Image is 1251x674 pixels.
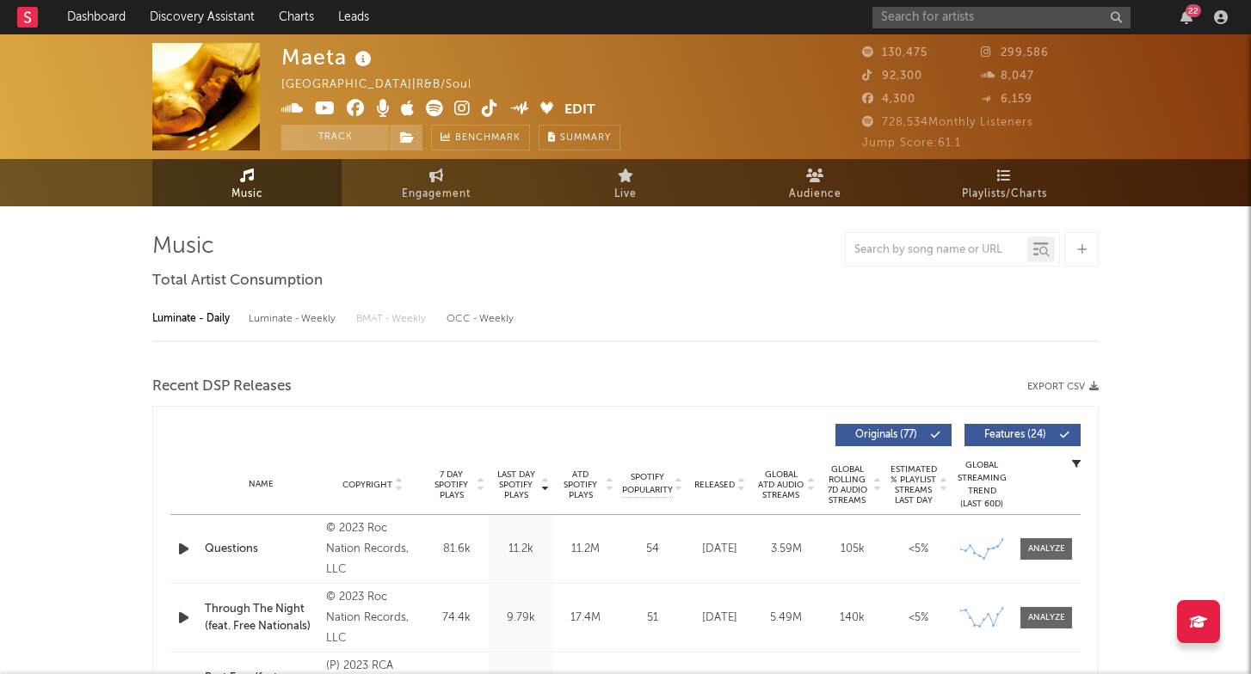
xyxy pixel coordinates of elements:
[342,159,531,206] a: Engagement
[455,128,521,149] span: Benchmark
[823,541,881,558] div: 105k
[691,541,749,558] div: [DATE]
[981,47,1049,58] span: 299,586
[560,133,611,143] span: Summary
[564,100,595,121] button: Edit
[835,424,952,446] button: Originals(77)
[326,518,420,580] div: © 2023 Roc Nation Records, LLC
[962,184,1047,205] span: Playlists/Charts
[846,243,1027,257] input: Search by song name or URL
[205,541,317,558] a: Questions
[493,541,549,558] div: 11.2k
[720,159,909,206] a: Audience
[862,138,961,149] span: Jump Score: 61.1
[431,125,530,150] a: Benchmark
[862,47,927,58] span: 130,475
[1180,10,1192,24] button: 22
[326,587,420,649] div: © 2023 Roc Nation Records, LLC
[862,117,1033,128] span: 728,534 Monthly Listeners
[493,469,539,500] span: Last Day Spotify Plays
[231,184,263,205] span: Music
[909,159,1099,206] a: Playlists/Charts
[281,75,491,95] div: [GEOGRAPHIC_DATA] | R&B/Soul
[539,125,620,150] button: Summary
[890,541,947,558] div: <5%
[847,430,926,440] span: Originals ( 77 )
[823,464,871,505] span: Global Rolling 7D Audio Streams
[981,94,1032,105] span: 6,159
[205,478,317,491] div: Name
[964,424,1081,446] button: Features(24)
[757,541,815,558] div: 3.59M
[622,471,673,497] span: Spotify Popularity
[757,469,804,500] span: Global ATD Audio Streams
[558,541,613,558] div: 11.2M
[789,184,841,205] span: Audience
[691,610,749,627] div: [DATE]
[1186,4,1201,17] div: 22
[872,7,1131,28] input: Search for artists
[428,610,484,627] div: 74.4k
[281,43,376,71] div: Maeta
[531,159,720,206] a: Live
[890,464,937,505] span: Estimated % Playlist Streams Last Day
[402,184,471,205] span: Engagement
[622,541,682,558] div: 54
[1027,382,1099,392] button: Export CSV
[249,304,339,334] div: Luminate - Weekly
[614,184,637,205] span: Live
[981,70,1034,82] span: 8,047
[281,125,389,150] button: Track
[205,601,317,634] a: Through The Night (feat. Free Nationals)
[956,459,1008,511] div: Global Streaming Trend (Last 60D)
[757,610,815,627] div: 5.49M
[428,541,484,558] div: 81.6k
[493,610,549,627] div: 9.79k
[862,70,922,82] span: 92,300
[694,480,735,490] span: Released
[976,430,1055,440] span: Features ( 24 )
[622,610,682,627] div: 51
[152,271,323,291] span: Total Artist Consumption
[152,377,292,397] span: Recent DSP Releases
[152,304,231,334] div: Luminate - Daily
[342,480,392,490] span: Copyright
[428,469,474,500] span: 7 Day Spotify Plays
[558,469,603,500] span: ATD Spotify Plays
[558,610,613,627] div: 17.4M
[823,610,881,627] div: 140k
[862,94,915,105] span: 4,300
[447,304,515,334] div: OCC - Weekly
[152,159,342,206] a: Music
[890,610,947,627] div: <5%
